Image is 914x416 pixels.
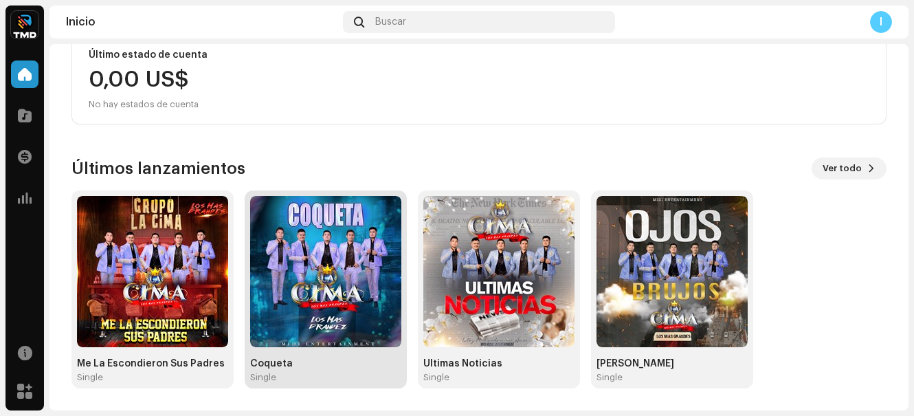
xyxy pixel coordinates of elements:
div: Inicio [66,17,337,28]
div: Single [77,372,103,383]
div: I [870,11,892,33]
div: Single [250,372,276,383]
img: b16e53c9-8c63-4ff5-82e0-eb1046c5a0e7 [597,196,748,347]
span: Ver todo [823,155,862,182]
button: Ver todo [812,157,887,179]
div: Single [423,372,449,383]
div: Último estado de cuenta [89,50,869,61]
h3: Últimos lanzamientos [71,157,245,179]
img: 23123b0c-4b36-4985-b535-dec9f9e16ecb [77,196,228,347]
img: 300843f4-e78d-4068-835d-1b01d5a30e80 [423,196,575,347]
re-o-card-value: Último estado de cuenta [71,38,887,124]
div: No hay estados de cuenta [89,96,199,113]
div: Single [597,372,623,383]
div: Coqueta [250,358,401,369]
div: [PERSON_NAME] [597,358,748,369]
div: Me La Escondieron Sus Padres [77,358,228,369]
span: Buscar [375,17,406,28]
img: 622bc8f8-b98b-49b5-8c6c-3a84fb01c0a0 [11,11,38,39]
img: f780b2ca-177c-4032-99cb-2ff58c108490 [250,196,401,347]
div: Ultimas Noticias [423,358,575,369]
